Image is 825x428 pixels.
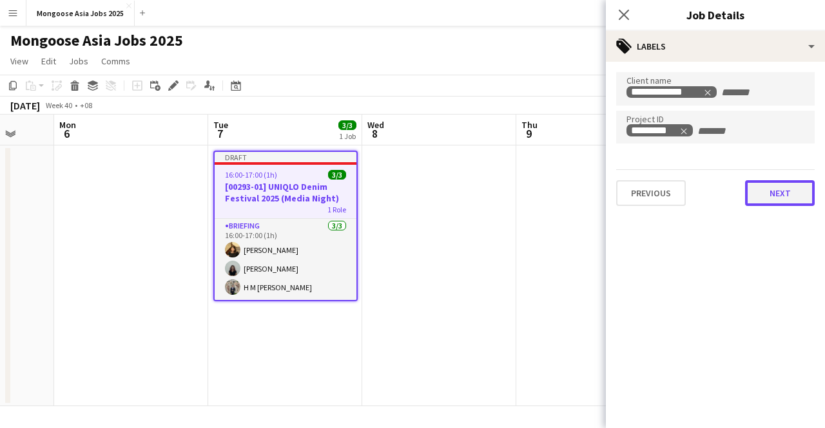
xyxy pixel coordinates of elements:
[10,55,28,67] span: View
[10,99,40,112] div: [DATE]
[26,1,135,26] button: Mongoose Asia Jobs 2025
[57,126,76,141] span: 6
[215,219,356,300] app-card-role: Briefing3/316:00-17:00 (1h)[PERSON_NAME][PERSON_NAME]H M [PERSON_NAME]
[702,87,712,97] delete-icon: Remove tag
[745,180,815,206] button: Next
[213,119,228,131] span: Tue
[43,100,75,110] span: Week 40
[36,53,61,70] a: Edit
[339,131,356,141] div: 1 Job
[521,119,538,131] span: Thu
[225,170,277,180] span: 16:00-17:00 (1h)
[69,55,88,67] span: Jobs
[631,126,688,136] div: PE0005559
[10,31,183,50] h1: Mongoose Asia Jobs 2025
[5,53,34,70] a: View
[720,87,775,98] input: + Label
[616,180,686,206] button: Previous
[211,126,228,141] span: 7
[338,120,356,130] span: 3/3
[64,53,93,70] a: Jobs
[328,170,346,180] span: 3/3
[367,119,384,131] span: Wed
[80,100,92,110] div: +08
[213,151,358,301] app-job-card: Draft16:00-17:00 (1h)3/3[00293-01] UNIQLO Denim Festival 2025 (Media Night)1 RoleBriefing3/316:00...
[327,205,346,214] span: 1 Role
[59,119,76,131] span: Mon
[696,126,751,137] input: + Label
[101,55,130,67] span: Comms
[215,181,356,204] h3: [00293-01] UNIQLO Denim Festival 2025 (Media Night)
[215,152,356,162] div: Draft
[606,31,825,62] div: Labels
[96,53,135,70] a: Comms
[519,126,538,141] span: 9
[631,87,712,97] div: Dezign Format
[365,126,384,141] span: 8
[678,126,688,136] delete-icon: Remove tag
[41,55,56,67] span: Edit
[606,6,825,23] h3: Job Details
